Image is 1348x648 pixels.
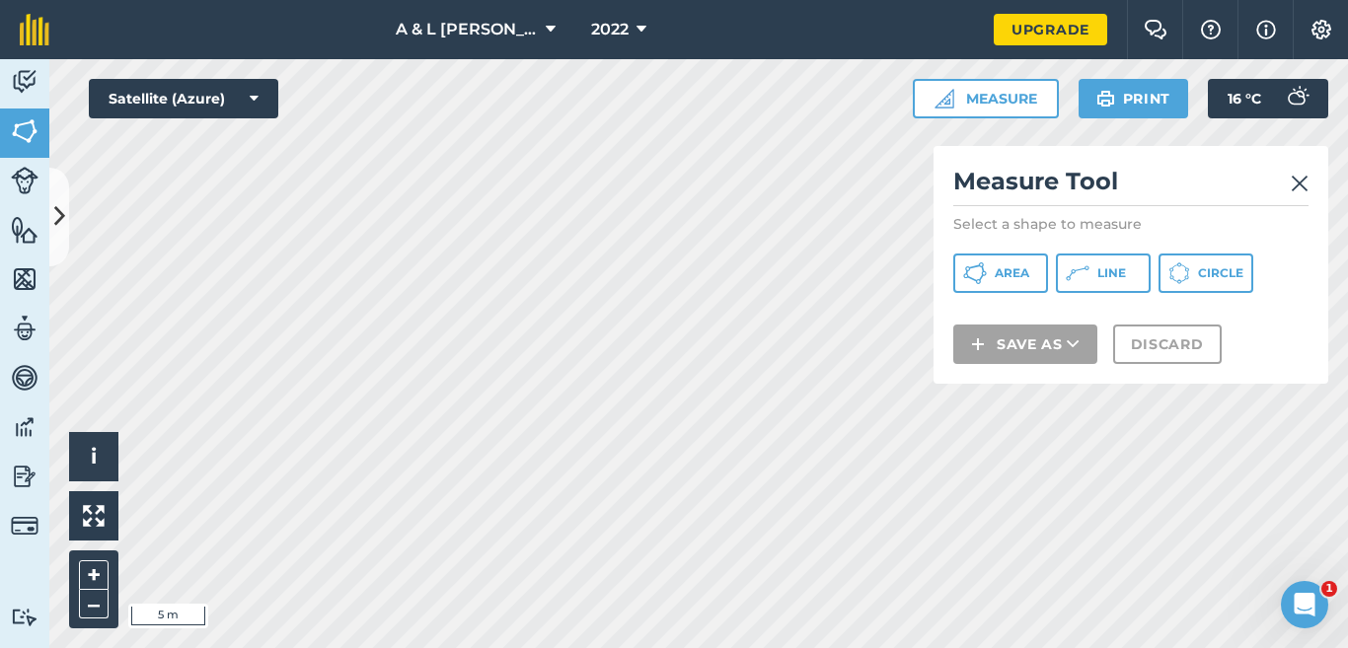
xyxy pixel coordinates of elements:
[1096,87,1115,110] img: svg+xml;base64,PHN2ZyB4bWxucz0iaHR0cDovL3d3dy53My5vcmcvMjAwMC9zdmciIHdpZHRoPSIxOSIgaGVpZ2h0PSIyNC...
[1281,581,1328,628] iframe: Intercom live chat
[11,116,38,146] img: svg+xml;base64,PHN2ZyB4bWxucz0iaHR0cDovL3d3dy53My5vcmcvMjAwMC9zdmciIHdpZHRoPSI1NiIgaGVpZ2h0PSI2MC...
[1256,18,1276,41] img: svg+xml;base64,PHN2ZyB4bWxucz0iaHR0cDovL3d3dy53My5vcmcvMjAwMC9zdmciIHdpZHRoPSIxNyIgaGVpZ2h0PSIxNy...
[1321,581,1337,597] span: 1
[994,14,1107,45] a: Upgrade
[69,432,118,481] button: i
[11,314,38,343] img: svg+xml;base64,PD94bWwgdmVyc2lvbj0iMS4wIiBlbmNvZGluZz0idXRmLTgiPz4KPCEtLSBHZW5lcmF0b3I6IEFkb2JlIE...
[913,79,1059,118] button: Measure
[11,412,38,442] img: svg+xml;base64,PD94bWwgdmVyc2lvbj0iMS4wIiBlbmNvZGluZz0idXRmLTgiPz4KPCEtLSBHZW5lcmF0b3I6IEFkb2JlIE...
[79,560,109,590] button: +
[1144,20,1167,39] img: Two speech bubbles overlapping with the left bubble in the forefront
[11,264,38,294] img: svg+xml;base64,PHN2ZyB4bWxucz0iaHR0cDovL3d3dy53My5vcmcvMjAwMC9zdmciIHdpZHRoPSI1NiIgaGVpZ2h0PSI2MC...
[11,608,38,626] img: svg+xml;base64,PD94bWwgdmVyc2lvbj0iMS4wIiBlbmNvZGluZz0idXRmLTgiPz4KPCEtLSBHZW5lcmF0b3I6IEFkb2JlIE...
[89,79,278,118] button: Satellite (Azure)
[1113,324,1222,364] button: Discard
[20,14,49,45] img: fieldmargin Logo
[91,444,97,468] span: i
[971,332,985,356] img: svg+xml;base64,PHN2ZyB4bWxucz0iaHR0cDovL3d3dy53My5vcmcvMjAwMC9zdmciIHdpZHRoPSIxNCIgaGVpZ2h0PSIyNC...
[1199,20,1223,39] img: A question mark icon
[11,67,38,97] img: svg+xml;base64,PD94bWwgdmVyc2lvbj0iMS4wIiBlbmNvZGluZz0idXRmLTgiPz4KPCEtLSBHZW5lcmF0b3I6IEFkb2JlIE...
[1291,172,1309,195] img: svg+xml;base64,PHN2ZyB4bWxucz0iaHR0cDovL3d3dy53My5vcmcvMjAwMC9zdmciIHdpZHRoPSIyMiIgaGVpZ2h0PSIzMC...
[11,167,38,194] img: svg+xml;base64,PD94bWwgdmVyc2lvbj0iMS4wIiBlbmNvZGluZz0idXRmLTgiPz4KPCEtLSBHZW5lcmF0b3I6IEFkb2JlIE...
[79,590,109,618] button: –
[1310,20,1333,39] img: A cog icon
[953,253,1048,293] button: Area
[11,462,38,491] img: svg+xml;base64,PD94bWwgdmVyc2lvbj0iMS4wIiBlbmNvZGluZz0idXRmLTgiPz4KPCEtLSBHZW5lcmF0b3I6IEFkb2JlIE...
[1277,79,1316,118] img: svg+xml;base64,PD94bWwgdmVyc2lvbj0iMS4wIiBlbmNvZGluZz0idXRmLTgiPz4KPCEtLSBHZW5lcmF0b3I6IEFkb2JlIE...
[1056,253,1151,293] button: Line
[953,214,1309,234] p: Select a shape to measure
[935,89,954,108] img: Ruler icon
[83,505,105,527] img: Four arrows, one pointing top left, one top right, one bottom right and the last bottom left
[11,512,38,540] img: svg+xml;base64,PD94bWwgdmVyc2lvbj0iMS4wIiBlbmNvZGluZz0idXRmLTgiPz4KPCEtLSBHZW5lcmF0b3I6IEFkb2JlIE...
[1208,79,1328,118] button: 16 °C
[1198,265,1243,281] span: Circle
[995,265,1029,281] span: Area
[591,18,629,41] span: 2022
[1079,79,1189,118] button: Print
[1097,265,1126,281] span: Line
[396,18,538,41] span: A & L [PERSON_NAME] & sons
[11,215,38,245] img: svg+xml;base64,PHN2ZyB4bWxucz0iaHR0cDovL3d3dy53My5vcmcvMjAwMC9zdmciIHdpZHRoPSI1NiIgaGVpZ2h0PSI2MC...
[953,324,1097,364] button: Save as
[953,166,1309,206] h2: Measure Tool
[11,363,38,393] img: svg+xml;base64,PD94bWwgdmVyc2lvbj0iMS4wIiBlbmNvZGluZz0idXRmLTgiPz4KPCEtLSBHZW5lcmF0b3I6IEFkb2JlIE...
[1159,253,1253,293] button: Circle
[1228,79,1261,118] span: 16 ° C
